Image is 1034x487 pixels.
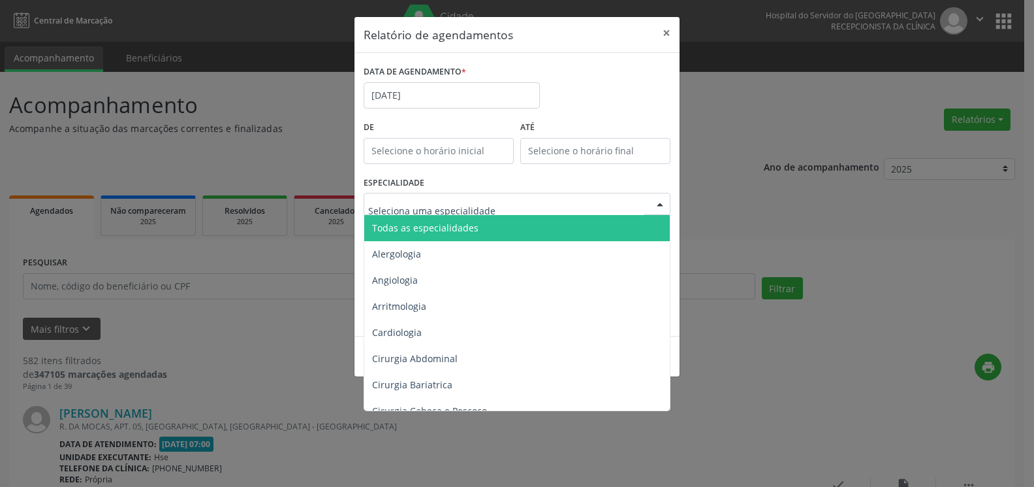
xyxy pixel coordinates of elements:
input: Seleciona uma especialidade [368,197,644,224]
h5: Relatório de agendamentos [364,26,513,43]
label: De [364,118,514,138]
span: Angiologia [372,274,418,286]
span: Cirurgia Abdominal [372,352,458,365]
span: Todas as especialidades [372,222,478,234]
input: Selecione uma data ou intervalo [364,82,540,109]
span: Alergologia [372,248,421,260]
span: Cardiologia [372,326,422,339]
span: Cirurgia Cabeça e Pescoço [372,405,487,417]
span: Cirurgia Bariatrica [372,378,452,391]
button: Close [653,17,680,49]
label: ESPECIALIDADE [364,173,424,193]
input: Selecione o horário final [520,138,670,164]
label: DATA DE AGENDAMENTO [364,62,466,82]
label: ATÉ [520,118,670,138]
input: Selecione o horário inicial [364,138,514,164]
span: Arritmologia [372,300,426,312]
